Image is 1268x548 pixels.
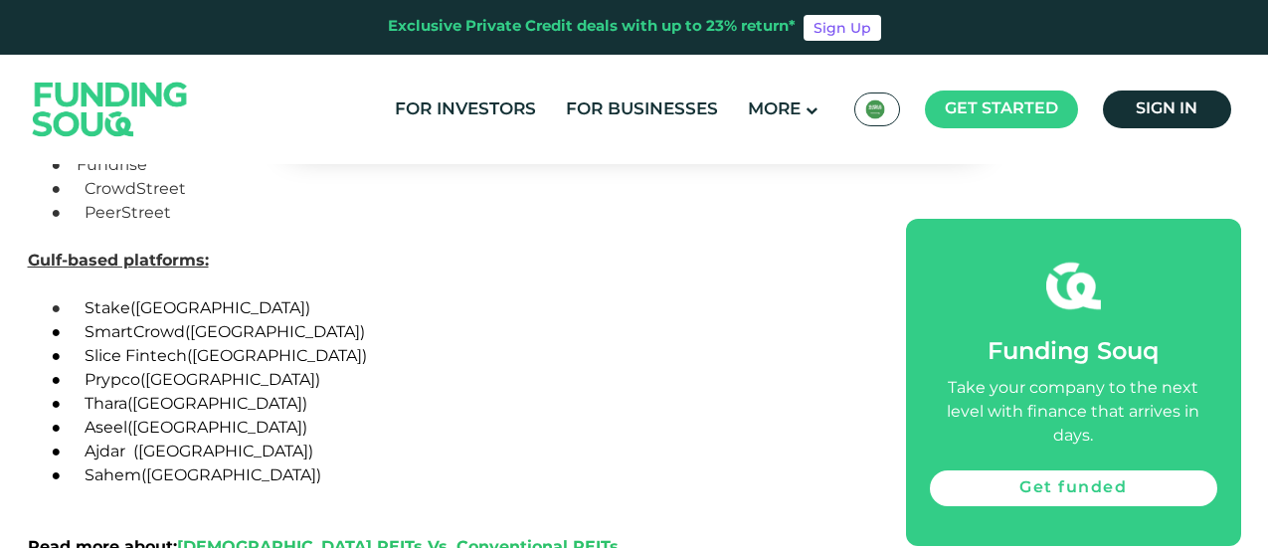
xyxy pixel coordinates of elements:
[127,394,307,413] span: ([GEOGRAPHIC_DATA])
[390,93,541,126] a: For Investors
[85,418,127,437] span: Aseel
[85,442,125,460] span: Ajdar
[125,442,313,460] span: ([GEOGRAPHIC_DATA])
[52,298,86,317] span: ●
[52,179,86,198] span: ●
[185,322,365,341] span: ([GEOGRAPHIC_DATA])
[85,298,130,317] span: Stake
[1046,259,1101,313] img: fsicon
[1103,91,1231,128] a: Sign in
[52,155,148,174] span: Fundrise
[85,394,127,413] span: Thara
[52,203,86,222] span: ●
[127,418,307,437] span: ([GEOGRAPHIC_DATA])
[52,370,86,389] span: ●
[85,322,185,341] span: SmartCrowd
[85,346,187,365] span: Slice Fintech
[187,346,367,365] span: ([GEOGRAPHIC_DATA])
[804,15,881,41] a: Sign Up
[945,101,1058,116] span: Get started
[930,470,1216,506] a: Get funded
[141,465,321,484] span: ([GEOGRAPHIC_DATA])
[140,370,320,389] span: ([GEOGRAPHIC_DATA])
[52,465,86,484] span: ●
[988,341,1159,364] span: Funding Souq
[748,101,801,118] span: More
[1136,101,1197,116] span: Sign in
[930,377,1216,449] div: Take your company to the next level with finance that arrives in days.
[52,155,78,174] span: ●
[28,251,209,270] span: Gulf-based platforms:
[85,370,140,389] span: Prypco
[85,179,186,198] span: CrowdStreet
[865,99,885,119] img: SA Flag
[388,16,796,39] div: Exclusive Private Credit deals with up to 23% return*
[52,442,86,460] span: ●
[85,203,171,222] span: PeerStreet
[52,394,86,413] span: ●
[52,346,86,365] span: ●
[52,322,86,341] span: ●
[85,465,141,484] span: Sahem
[561,93,723,126] a: For Businesses
[52,418,86,437] span: ●
[130,298,310,317] span: ([GEOGRAPHIC_DATA])
[13,59,208,159] img: Logo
